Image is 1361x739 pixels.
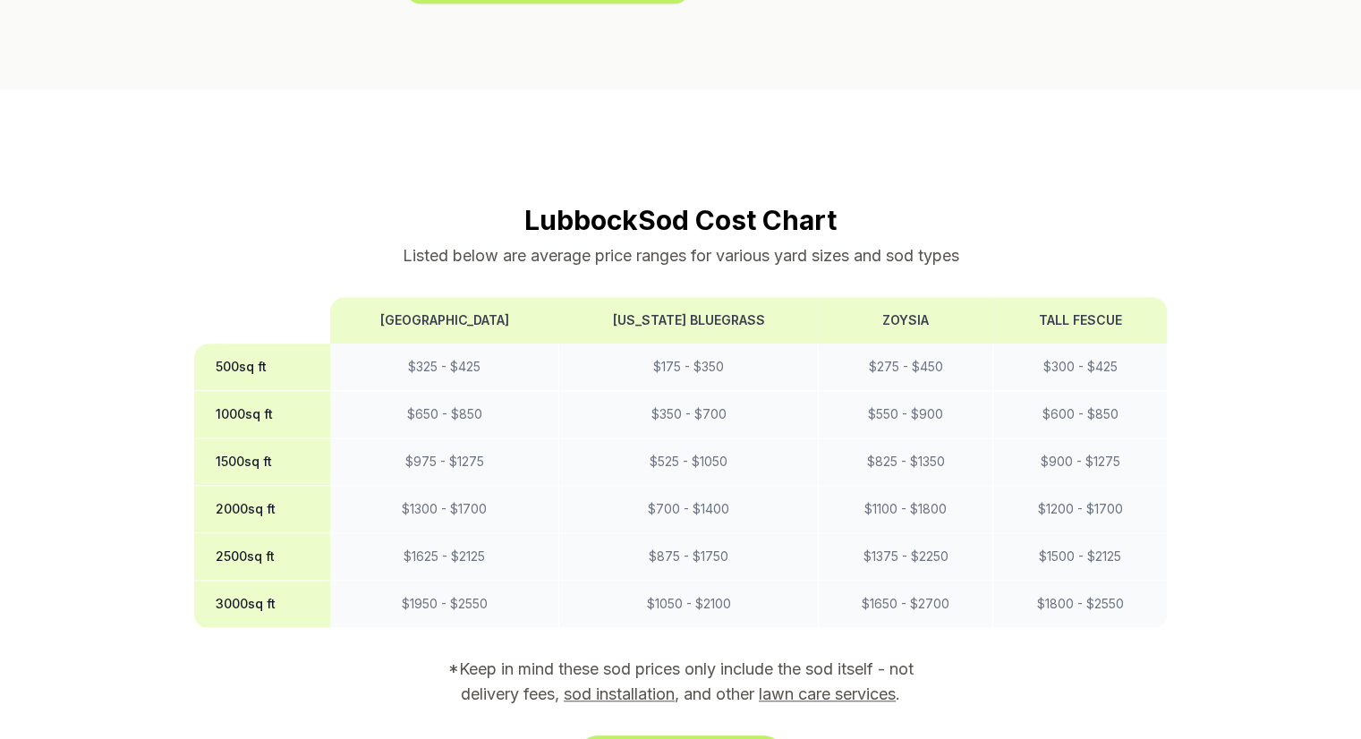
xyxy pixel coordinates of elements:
td: $ 1500 - $ 2125 [993,533,1167,581]
td: $ 600 - $ 850 [993,391,1167,438]
td: $ 700 - $ 1400 [559,486,819,533]
td: $ 1100 - $ 1800 [818,486,992,533]
th: [US_STATE] Bluegrass [559,297,819,344]
th: 3000 sq ft [194,581,331,628]
h2: Lubbock Sod Cost Chart [194,204,1168,236]
td: $ 350 - $ 700 [559,391,819,438]
td: $ 1375 - $ 2250 [818,533,992,581]
p: *Keep in mind these sod prices only include the sod itself - not delivery fees, , and other . [423,657,939,707]
th: 500 sq ft [194,344,331,391]
td: $ 325 - $ 425 [330,344,558,391]
td: $ 825 - $ 1350 [818,438,992,486]
td: $ 275 - $ 450 [818,344,992,391]
th: 2500 sq ft [194,533,331,581]
td: $ 550 - $ 900 [818,391,992,438]
td: $ 875 - $ 1750 [559,533,819,581]
td: $ 525 - $ 1050 [559,438,819,486]
th: Zoysia [818,297,992,344]
p: Listed below are average price ranges for various yard sizes and sod types [194,243,1168,268]
th: 1000 sq ft [194,391,331,438]
th: 1500 sq ft [194,438,331,486]
td: $ 1950 - $ 2550 [330,581,558,628]
td: $ 1200 - $ 1700 [993,486,1167,533]
td: $ 300 - $ 425 [993,344,1167,391]
th: Tall Fescue [993,297,1167,344]
td: $ 650 - $ 850 [330,391,558,438]
td: $ 1050 - $ 2100 [559,581,819,628]
th: [GEOGRAPHIC_DATA] [330,297,558,344]
td: $ 900 - $ 1275 [993,438,1167,486]
th: 2000 sq ft [194,486,331,533]
a: lawn care services [759,684,896,703]
td: $ 1650 - $ 2700 [818,581,992,628]
a: sod installation [564,684,675,703]
td: $ 175 - $ 350 [559,344,819,391]
td: $ 975 - $ 1275 [330,438,558,486]
td: $ 1800 - $ 2550 [993,581,1167,628]
td: $ 1625 - $ 2125 [330,533,558,581]
td: $ 1300 - $ 1700 [330,486,558,533]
